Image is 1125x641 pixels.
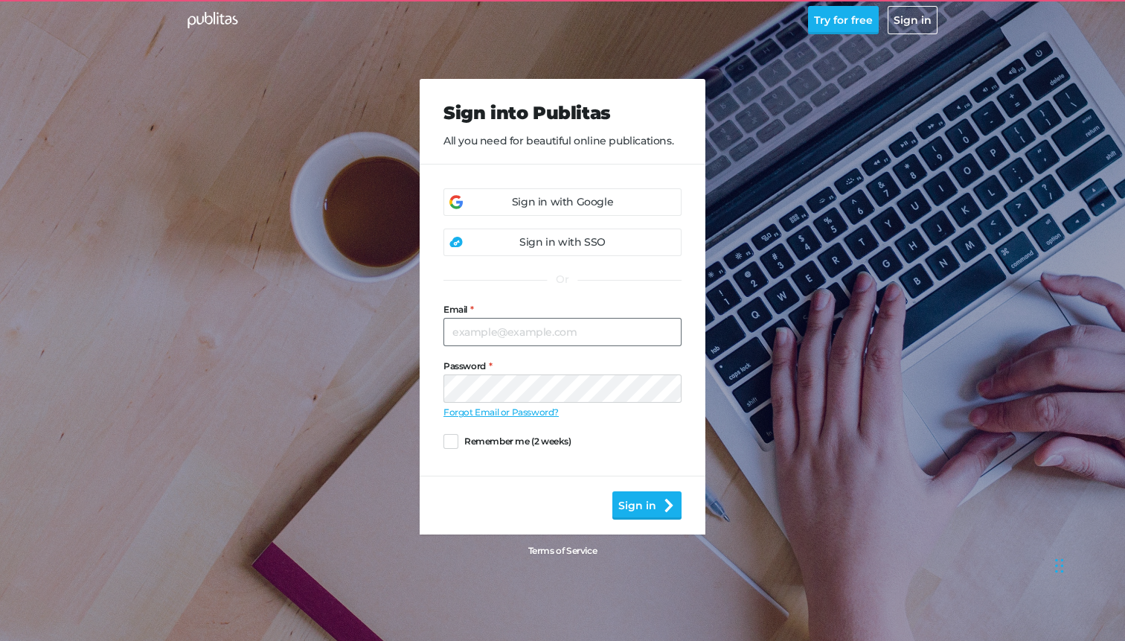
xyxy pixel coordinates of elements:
a: Forgot Email or Password? [443,406,559,418]
a: Terms of Service [522,540,603,561]
button: Sign in [888,6,937,34]
div: Sign in with SSO [519,235,606,250]
div: Sign in with Google [512,194,613,210]
label: Email [443,304,682,315]
div: Drag [1055,543,1064,588]
input: example@example.com [443,318,682,346]
h2: Sign into Publitas [443,103,682,124]
a: Sign in with Google [443,188,682,216]
iframe: Chat Widget [1051,529,1125,600]
label: Password [443,361,682,371]
button: Try for free [808,6,879,34]
div: Or [547,272,577,287]
button: Sign in [612,491,682,520]
a: Sign in with SSO [443,229,682,256]
p: All you need for beautiful online publications. [443,133,682,149]
span: Remember me (2 weeks) [464,436,571,447]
